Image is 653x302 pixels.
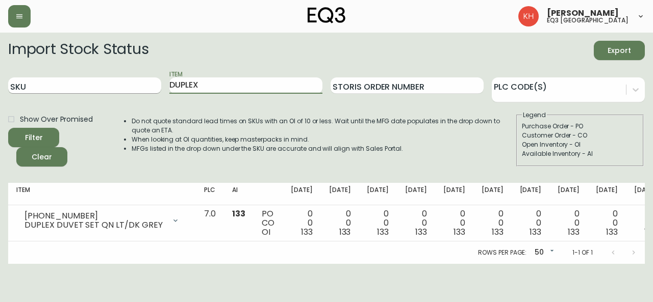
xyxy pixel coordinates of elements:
span: 133 [530,226,541,238]
span: Export [602,44,637,57]
span: Clear [24,151,59,163]
th: [DATE] [283,183,321,205]
div: DUPLEX DUVET SET QN LT/DK GREY [24,221,165,230]
th: Item [8,183,196,205]
img: logo [308,7,345,23]
h2: Import Stock Status [8,41,148,60]
span: 133 [301,226,313,238]
div: 0 0 [405,209,427,237]
th: [DATE] [397,183,435,205]
div: 0 0 [291,209,313,237]
div: [PHONE_NUMBER] [24,211,165,221]
th: AI [224,183,254,205]
li: When looking at OI quantities, keep masterpacks in mind. [132,135,515,144]
span: 133 [415,226,427,238]
p: 1-1 of 1 [572,248,593,257]
th: [DATE] [473,183,512,205]
th: [DATE] [512,183,550,205]
button: Export [594,41,645,60]
div: PO CO [262,209,274,237]
button: Filter [8,128,59,147]
div: 0 0 [520,209,542,237]
button: Clear [16,147,67,167]
span: [PERSON_NAME] [547,9,619,17]
div: 50 [531,244,556,261]
div: 0 0 [367,209,389,237]
th: [DATE] [321,183,359,205]
span: 133 [339,226,351,238]
div: 0 0 [329,209,351,237]
h5: eq3 [GEOGRAPHIC_DATA] [547,17,629,23]
div: Available Inventory - AI [522,149,638,158]
th: [DATE] [359,183,397,205]
div: Purchase Order - PO [522,122,638,131]
span: 133 [606,226,618,238]
li: MFGs listed in the drop down under the SKU are accurate and will align with Sales Portal. [132,144,515,153]
span: 133 [568,226,580,238]
div: Open Inventory - OI [522,140,638,149]
th: [DATE] [435,183,473,205]
span: OI [262,226,270,238]
li: Do not quote standard lead times on SKUs with an OI of 10 or less. Wait until the MFG date popula... [132,117,515,135]
span: 133 [232,208,245,219]
span: 133 [377,226,389,238]
td: 7.0 [196,205,224,241]
div: [PHONE_NUMBER]DUPLEX DUVET SET QN LT/DK GREY [16,209,188,232]
th: [DATE] [549,183,588,205]
div: 0 0 [596,209,618,237]
img: 6bce50593809ea0ae37ab3ec28db6a8b [518,6,539,26]
div: 0 0 [558,209,580,237]
legend: Legend [522,111,547,120]
div: 0 0 [482,209,504,237]
th: [DATE] [588,183,626,205]
span: Show Over Promised [20,114,93,125]
div: 0 0 [443,209,465,237]
th: PLC [196,183,224,205]
div: Customer Order - CO [522,131,638,140]
p: Rows per page: [478,248,526,257]
span: 133 [492,226,504,238]
span: 133 [454,226,465,238]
